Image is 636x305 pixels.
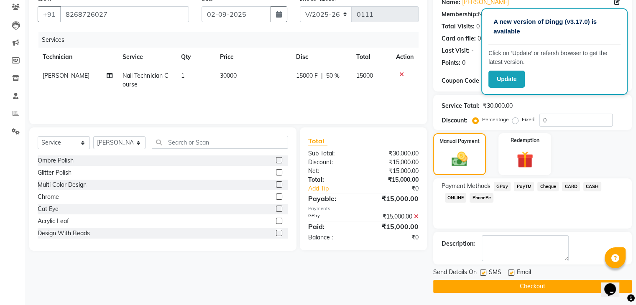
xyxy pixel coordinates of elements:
button: Update [488,71,525,88]
div: Payable: [302,193,363,203]
span: | [321,71,323,80]
span: Total [308,137,327,145]
th: Action [391,48,419,66]
th: Disc [291,48,351,66]
div: ₹15,000.00 [363,175,425,184]
div: Coupon Code [442,76,502,85]
div: ₹30,000.00 [483,102,513,110]
span: 1 [181,72,184,79]
span: PayTM [514,182,534,191]
span: Cheque [537,182,559,191]
div: ₹15,000.00 [363,193,425,203]
div: Total: [302,175,363,184]
label: Manual Payment [439,137,480,145]
div: Points: [442,58,460,67]
div: Services [38,32,425,48]
div: 0 [462,58,465,67]
span: [PERSON_NAME] [43,72,89,79]
img: _cash.svg [447,150,473,168]
span: GPay [494,182,511,191]
th: Technician [38,48,117,66]
a: Add Tip [302,184,373,193]
div: Description: [442,239,475,248]
th: Price [215,48,291,66]
span: PhonePe [470,193,493,203]
div: Paid: [302,221,363,231]
div: Glitter Polish [38,168,72,177]
div: Discount: [302,158,363,167]
div: Design With Beads [38,229,90,238]
span: 30000 [220,72,237,79]
div: GPay [302,212,363,221]
div: ₹0 [373,184,424,193]
div: ₹15,000.00 [363,221,425,231]
div: 0 [476,22,480,31]
div: Service Total: [442,102,480,110]
div: ₹15,000.00 [363,158,425,167]
span: SMS [489,268,501,278]
input: Search or Scan [152,136,288,149]
span: CARD [562,182,580,191]
span: ONLINE [445,193,467,203]
div: ₹0 [363,233,425,242]
span: CASH [583,182,601,191]
div: Chrome [38,193,59,201]
div: Ombre Polish [38,156,74,165]
div: Card on file: [442,34,476,43]
div: Payments [308,205,419,212]
span: Email [517,268,531,278]
div: Balance : [302,233,363,242]
span: Nail Technician Course [123,72,168,88]
div: Discount: [442,116,467,125]
div: - [471,46,474,55]
span: 50 % [326,71,340,80]
div: Net: [302,167,363,175]
div: Total Visits: [442,22,475,31]
div: ₹15,000.00 [363,212,425,221]
div: ₹30,000.00 [363,149,425,158]
span: Send Details On [433,268,477,278]
div: Sub Total: [302,149,363,158]
div: Cat Eye [38,205,59,213]
label: Fixed [522,116,534,123]
img: _gift.svg [511,149,539,170]
th: Service [117,48,176,66]
button: +91 [38,6,61,22]
th: Qty [176,48,215,66]
div: No Active Membership [442,10,623,19]
div: 0 [478,34,481,43]
p: A new version of Dingg (v3.17.0) is available [493,17,616,36]
div: Multi Color Design [38,180,87,189]
span: Payment Methods [442,182,490,191]
button: Checkout [433,280,632,293]
label: Percentage [482,116,509,123]
div: Membership: [442,10,478,19]
label: Redemption [511,137,539,144]
p: Click on ‘Update’ or refersh browser to get the latest version. [488,49,621,66]
iframe: chat widget [601,272,628,297]
input: Search by Name/Mobile/Email/Code [60,6,189,22]
th: Total [351,48,391,66]
div: Last Visit: [442,46,470,55]
span: 15000 [356,72,373,79]
span: 15000 F [296,71,318,80]
div: ₹15,000.00 [363,167,425,175]
div: Acrylic Leaf [38,217,69,226]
